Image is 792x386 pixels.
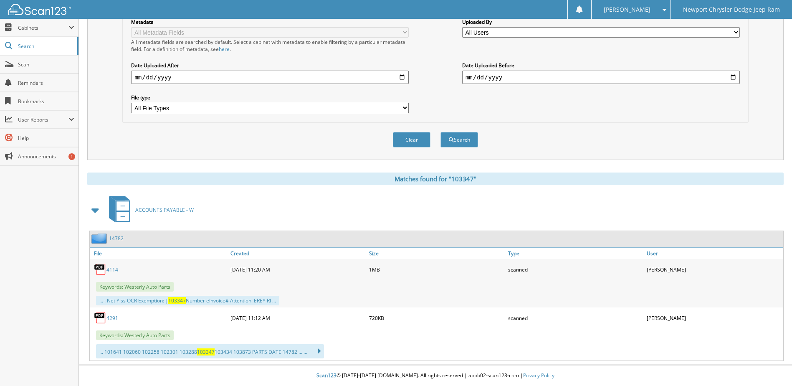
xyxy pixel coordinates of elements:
label: Date Uploaded Before [462,62,740,69]
img: PDF.png [94,312,106,324]
div: 1 [68,153,75,160]
div: [DATE] 11:12 AM [228,310,367,326]
a: Size [367,248,506,259]
a: Privacy Policy [523,372,554,379]
input: end [462,71,740,84]
input: start [131,71,409,84]
span: Reminders [18,79,74,86]
span: 103347 [197,348,215,356]
div: scanned [506,261,645,278]
div: scanned [506,310,645,326]
button: Clear [393,132,430,147]
span: Scan123 [316,372,337,379]
span: Help [18,135,74,142]
img: scan123-logo-white.svg [8,4,71,15]
span: [PERSON_NAME] [604,7,650,12]
label: Uploaded By [462,18,740,25]
a: User [645,248,783,259]
a: here [219,46,230,53]
div: All metadata fields are searched by default. Select a cabinet with metadata to enable filtering b... [131,38,409,53]
div: ... : Net Y ss OCR Exemption: | Number eInvoice# Attention: EREY RI ... [96,296,279,305]
span: Newport Chrysler Dodge Jeep Ram [683,7,780,12]
img: PDF.png [94,263,106,276]
a: 14782 [109,235,124,242]
div: ... 101641 102060 102258 102301 103288 103434 103873 PARTS DATE 14782 ... ... [96,344,324,358]
span: Scan [18,61,74,68]
span: Bookmarks [18,98,74,105]
span: Announcements [18,153,74,160]
span: Cabinets [18,24,68,31]
a: ACCOUNTS PAYABLE - W [104,193,194,226]
label: Metadata [131,18,409,25]
span: 103347 [168,297,186,304]
span: Keywords: Westerly Auto Parts [96,330,174,340]
div: Matches found for "103347" [87,173,784,185]
a: Created [228,248,367,259]
button: Search [440,132,478,147]
a: Type [506,248,645,259]
span: ACCOUNTS PAYABLE - W [135,206,194,213]
a: 4114 [106,266,118,273]
img: folder2.png [91,233,109,244]
label: File type [131,94,409,101]
span: User Reports [18,116,68,123]
div: [PERSON_NAME] [645,310,783,326]
div: [PERSON_NAME] [645,261,783,278]
span: Keywords: Westerly Auto Parts [96,282,174,292]
div: 720KB [367,310,506,326]
div: [DATE] 11:20 AM [228,261,367,278]
div: © [DATE]-[DATE] [DOMAIN_NAME]. All rights reserved | appb02-scan123-com | [79,366,792,386]
a: File [90,248,228,259]
label: Date Uploaded After [131,62,409,69]
a: 4291 [106,315,118,322]
div: 1MB [367,261,506,278]
span: Search [18,43,73,50]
